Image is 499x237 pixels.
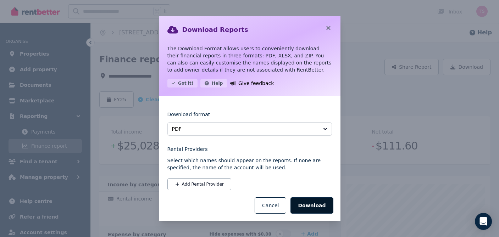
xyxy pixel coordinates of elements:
[167,79,198,88] button: Got it!
[475,213,492,230] div: Open Intercom Messenger
[200,79,227,88] button: Help
[230,79,274,88] a: Give feedback
[172,125,317,132] span: PDF
[167,146,332,153] legend: Rental Providers
[167,157,332,171] p: Select which names should appear on the reports. If none are specified, the name of the account w...
[167,178,231,190] button: Add Rental Provider
[290,197,333,214] button: Download
[167,45,332,73] p: The Download Format allows users to conveniently download their financial reports in three format...
[255,197,286,214] button: Cancel
[167,111,210,122] label: Download format
[182,25,248,35] h2: Download Reports
[167,122,332,136] button: PDF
